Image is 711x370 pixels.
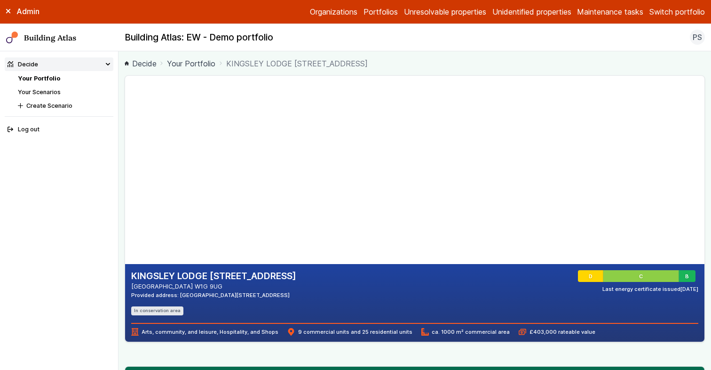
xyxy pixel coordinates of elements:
[602,285,698,293] div: Last energy certificate issued
[8,60,38,69] div: Decide
[131,291,296,299] div: Provided address: [GEOGRAPHIC_DATA][STREET_ADDRESS]
[131,282,296,291] address: [GEOGRAPHIC_DATA] W1G 9UG
[649,6,705,17] button: Switch portfolio
[310,6,357,17] a: Organizations
[131,306,184,315] li: In conservation area
[15,99,113,113] button: Create Scenario
[404,6,486,17] a: Unresolvable properties
[131,328,278,336] span: Arts, community, and leisure, Hospitality, and Shops
[363,6,398,17] a: Portfolios
[226,58,368,69] span: KINGSLEY LODGE [STREET_ADDRESS]
[421,328,510,336] span: ca. 1000 m² commercial area
[519,328,595,336] span: £403,000 rateable value
[125,32,273,44] h2: Building Atlas: EW - Demo portfolio
[131,270,296,282] h2: KINGSLEY LODGE [STREET_ADDRESS]
[680,286,698,292] time: [DATE]
[18,75,60,82] a: Your Portfolio
[287,328,412,336] span: 9 commercial units and 25 residential units
[693,32,702,43] span: PS
[641,273,645,280] span: C
[6,32,18,44] img: main-0bbd2752.svg
[492,6,571,17] a: Unidentified properties
[589,273,593,280] span: D
[18,88,61,96] a: Your Scenarios
[125,58,157,69] a: Decide
[167,58,215,69] a: Your Portfolio
[577,6,643,17] a: Maintenance tasks
[5,57,114,71] summary: Decide
[5,123,114,137] button: Log out
[688,273,692,280] span: B
[690,30,705,45] button: PS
